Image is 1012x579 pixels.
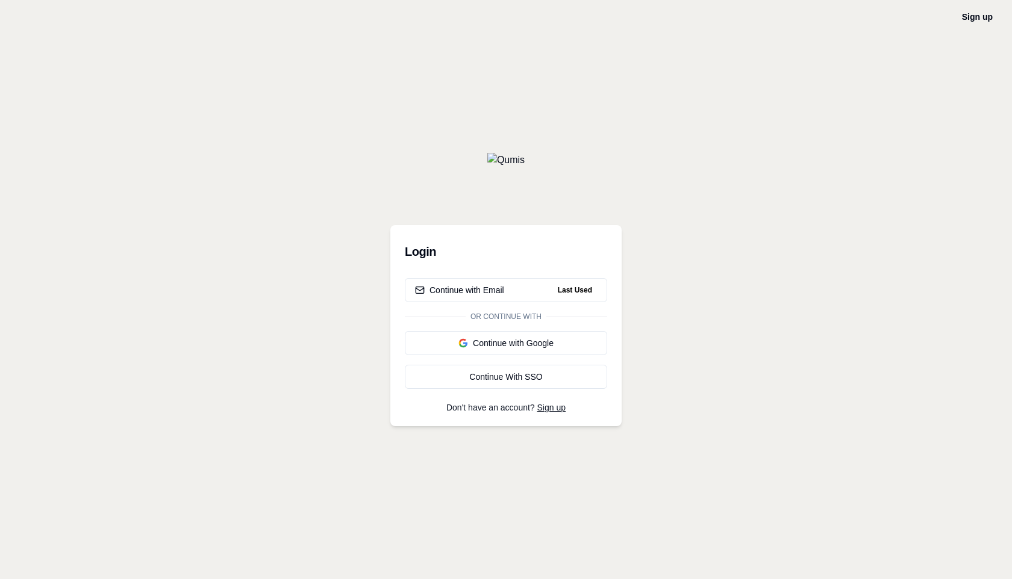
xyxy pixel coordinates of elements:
span: Last Used [553,283,597,297]
div: Continue with Email [415,284,504,296]
img: Qumis [487,153,525,167]
p: Don't have an account? [405,403,607,412]
h3: Login [405,240,607,264]
div: Continue With SSO [415,371,597,383]
a: Sign up [962,12,993,22]
button: Continue with Google [405,331,607,355]
div: Continue with Google [415,337,597,349]
a: Sign up [537,403,566,412]
a: Continue With SSO [405,365,607,389]
span: Or continue with [466,312,546,321]
button: Continue with EmailLast Used [405,278,607,302]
